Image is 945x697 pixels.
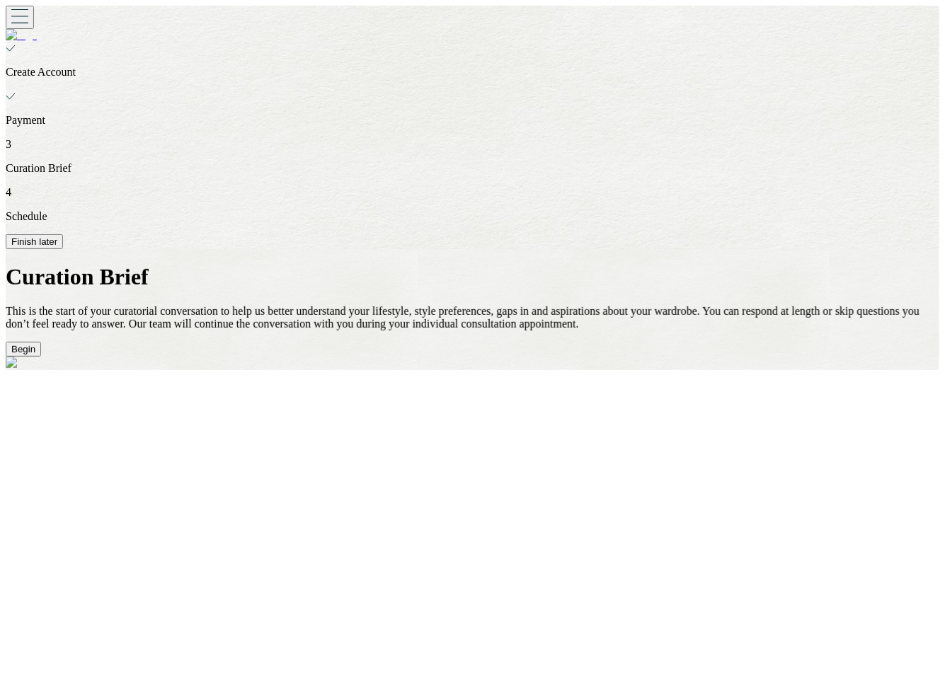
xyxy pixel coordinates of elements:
[6,186,11,198] span: 4
[6,234,63,249] button: Finish later
[6,210,939,223] p: Schedule
[6,66,939,79] p: Create Account
[6,138,11,150] span: 3
[6,264,939,290] h1: Curation Brief
[6,357,108,370] img: Curation Brief Intro
[6,29,37,42] img: logo
[6,342,41,357] button: Begin
[6,162,939,175] p: Curation Brief
[6,114,939,127] p: Payment
[6,306,939,331] p: This is the start of your curatorial conversation to help us better understand your lifestyle, st...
